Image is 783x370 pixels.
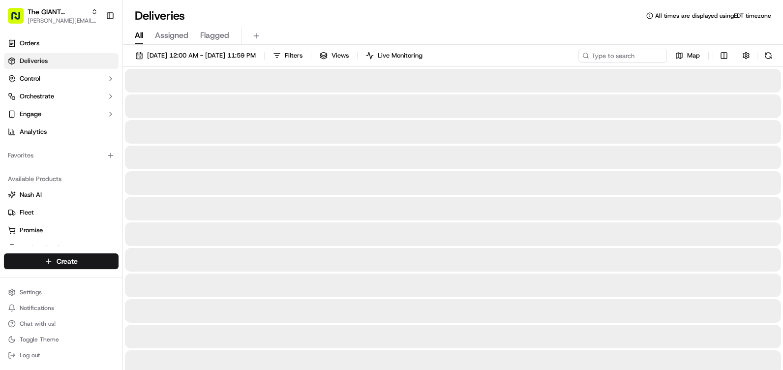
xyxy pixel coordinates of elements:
[8,244,115,252] a: Product Catalog
[28,17,98,25] button: [PERSON_NAME][EMAIL_ADDRESS][PERSON_NAME][DOMAIN_NAME]
[4,53,119,69] a: Deliveries
[8,190,115,199] a: Nash AI
[20,190,42,199] span: Nash AI
[4,35,119,51] a: Orders
[4,4,102,28] button: The GIANT Company[PERSON_NAME][EMAIL_ADDRESS][PERSON_NAME][DOMAIN_NAME]
[578,49,667,62] input: Type to search
[4,148,119,163] div: Favorites
[200,30,229,41] span: Flagged
[20,336,59,343] span: Toggle Theme
[28,7,87,17] button: The GIANT Company
[4,171,119,187] div: Available Products
[4,187,119,203] button: Nash AI
[269,49,307,62] button: Filters
[4,253,119,269] button: Create
[20,208,34,217] span: Fleet
[4,222,119,238] button: Promise
[4,285,119,299] button: Settings
[761,49,775,62] button: Refresh
[4,124,119,140] a: Analytics
[20,304,54,312] span: Notifications
[20,92,54,101] span: Orchestrate
[20,320,56,328] span: Chat with us!
[20,288,42,296] span: Settings
[131,49,260,62] button: [DATE] 12:00 AM - [DATE] 11:59 PM
[20,74,40,83] span: Control
[687,51,700,60] span: Map
[4,205,119,220] button: Fleet
[20,244,67,252] span: Product Catalog
[8,226,115,235] a: Promise
[4,348,119,362] button: Log out
[20,226,43,235] span: Promise
[655,12,771,20] span: All times are displayed using EDT timezone
[4,89,119,104] button: Orchestrate
[20,110,41,119] span: Engage
[8,208,115,217] a: Fleet
[285,51,302,60] span: Filters
[378,51,422,60] span: Live Monitoring
[147,51,256,60] span: [DATE] 12:00 AM - [DATE] 11:59 PM
[4,317,119,331] button: Chat with us!
[20,39,39,48] span: Orders
[4,333,119,346] button: Toggle Theme
[57,256,78,266] span: Create
[135,8,185,24] h1: Deliveries
[331,51,349,60] span: Views
[671,49,704,62] button: Map
[20,57,48,65] span: Deliveries
[20,351,40,359] span: Log out
[4,240,119,256] button: Product Catalog
[135,30,143,41] span: All
[361,49,427,62] button: Live Monitoring
[4,71,119,87] button: Control
[155,30,188,41] span: Assigned
[4,301,119,315] button: Notifications
[20,127,47,136] span: Analytics
[4,106,119,122] button: Engage
[315,49,353,62] button: Views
